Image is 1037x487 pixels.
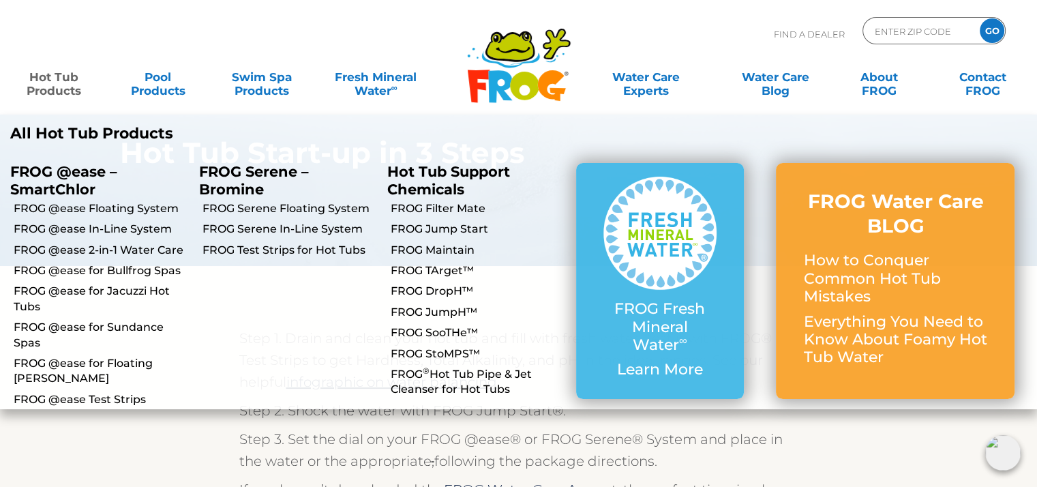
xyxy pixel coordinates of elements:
a: FROG Serene In-Line System [202,222,378,237]
a: FROG SooTHe™ [391,325,566,340]
a: FROG JumpH™ [391,305,566,320]
span: , [432,453,434,469]
a: FROG @ease Floating System [14,201,189,216]
p: Everything You Need to Know About Foamy Hot Tub Water [803,313,987,367]
input: Zip Code Form [873,21,965,41]
a: FROG Fresh Mineral Water∞ Learn More [603,177,717,386]
a: FROG DropH™ [391,284,566,299]
a: PoolProducts [117,63,198,91]
a: FROG Test Strips for Hot Tubs [202,243,378,258]
a: FROG Jump Start [391,222,566,237]
a: FROG @ease 2-in-1 Water Care [14,243,189,258]
p: How to Conquer Common Hot Tub Mistakes [803,252,987,306]
a: FROG Filter Mate [391,201,566,216]
a: Water CareBlog [735,63,815,91]
a: FROG @ease Test Strips [14,392,189,407]
a: FROG Maintain [391,243,566,258]
sup: ∞ [679,334,687,347]
a: AboutFROG [839,63,919,91]
a: ContactFROG [943,63,1023,91]
img: openIcon [985,435,1021,471]
input: GO [980,18,1004,43]
a: FROG @ease In-Line System [14,222,189,237]
a: FROG @ease for Floating [PERSON_NAME] [14,356,189,387]
a: FROG Serene Floating System [202,201,378,216]
p: Step 3. Set the dial on your FROG @ease® or FROG Serene® System and place in the water or the app... [239,428,798,472]
a: FROG @ease for Bullfrog Spas [14,263,189,278]
a: FROG @ease for Jacuzzi Hot Tubs [14,284,189,314]
a: Hot TubProducts [14,63,94,91]
a: Water CareExperts [580,63,712,91]
p: Learn More [603,361,717,379]
p: Find A Dealer [774,17,845,51]
a: All Hot Tub Products [10,125,508,143]
a: FROG®Hot Tub Pipe & Jet Cleanser for Hot Tubs [391,367,566,398]
sup: ® [423,366,430,376]
a: Swim SpaProducts [222,63,302,91]
a: FROG @ease for Sundance Spas [14,320,189,351]
p: FROG Fresh Mineral Water [603,300,717,354]
p: FROG @ease – SmartChlor [10,163,179,197]
h3: FROG Water Care BLOG [803,189,987,239]
sup: ∞ [391,83,397,93]
a: Fresh MineralWater∞ [325,63,426,91]
a: FROG StoMPS™ [391,346,566,361]
a: Hot Tub Support Chemicals [387,163,510,197]
a: FROG TArget™ [391,263,566,278]
p: Step 2. Shock the water with FROG Jump Start®. [239,400,798,422]
a: FROG Water Care BLOG How to Conquer Common Hot Tub Mistakes Everything You Need to Know About Foa... [803,189,987,374]
p: FROG Serene – Bromine [199,163,367,197]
